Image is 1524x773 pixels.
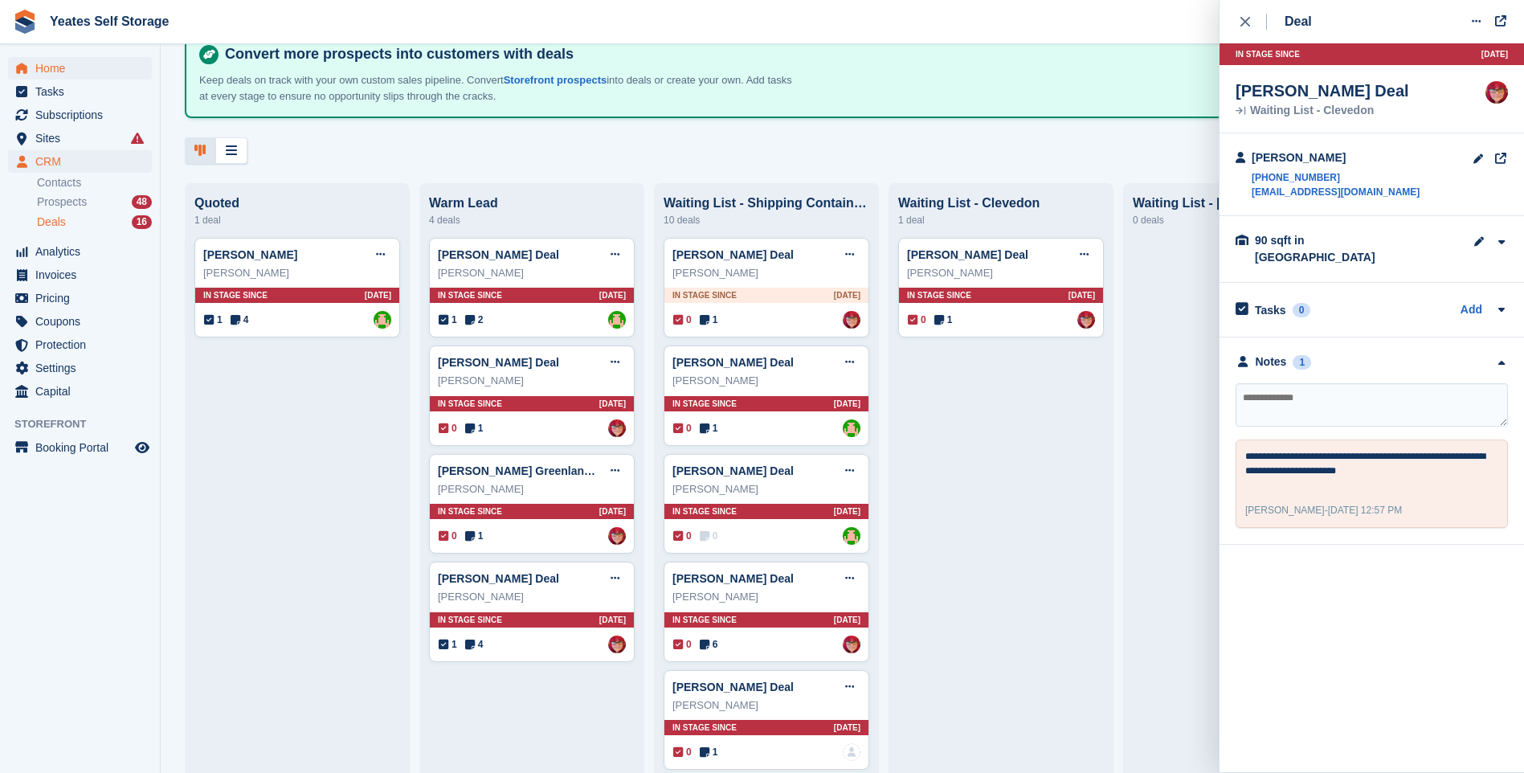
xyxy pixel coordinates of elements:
a: Contacts [37,175,152,190]
a: menu [8,264,152,286]
span: In stage since [438,289,502,301]
span: Booking Portal [35,436,132,459]
span: In stage since [907,289,971,301]
span: Protection [35,333,132,356]
div: [PERSON_NAME] [672,265,860,281]
span: [DATE] [599,505,626,517]
span: 0 [673,529,692,543]
div: Deal [1285,12,1312,31]
a: menu [8,380,152,403]
div: Notes [1256,354,1287,370]
a: Angela Field [843,527,860,545]
a: [PERSON_NAME] Deal [438,356,559,369]
div: 1 deal [898,211,1104,230]
a: menu [8,333,152,356]
span: Subscriptions [35,104,132,126]
div: [PERSON_NAME] [672,481,860,497]
span: 0 [700,529,718,543]
span: Deals [37,215,66,230]
a: Angela Field [374,311,391,329]
a: Prospects 48 [37,194,152,211]
a: Storefront prospects [504,74,607,86]
span: In stage since [672,722,737,734]
div: [PERSON_NAME] [1252,149,1420,166]
img: Wendie Tanner [1077,311,1095,329]
div: 0 [1293,303,1311,317]
span: Home [35,57,132,80]
a: menu [8,240,152,263]
a: Yeates Self Storage [43,8,176,35]
div: [PERSON_NAME] [438,265,626,281]
a: [PERSON_NAME] Greenland Deal [438,464,618,477]
a: menu [8,57,152,80]
span: [DATE] [834,289,860,301]
a: menu [8,104,152,126]
div: 1 [1293,355,1311,370]
span: [DATE] [599,614,626,626]
span: Analytics [35,240,132,263]
span: 0 [439,529,457,543]
img: stora-icon-8386f47178a22dfd0bd8f6a31ec36ba5ce8667c1dd55bd0f319d3a0aa187defe.svg [13,10,37,34]
span: 1 [700,313,718,327]
div: 10 deals [664,211,869,230]
div: - [1245,503,1402,517]
div: Waiting List - Shipping Containers [664,196,869,211]
span: 1 [934,313,953,327]
span: [DATE] [834,614,860,626]
div: [PERSON_NAME] [672,589,860,605]
span: 1 [465,421,484,436]
span: [DATE] [599,398,626,410]
a: Wendie Tanner [843,311,860,329]
span: 0 [908,313,926,327]
div: [PERSON_NAME] [203,265,391,281]
img: Wendie Tanner [1485,81,1508,104]
span: [DATE] [599,289,626,301]
div: 0 deals [1133,211,1338,230]
span: [PERSON_NAME] [1245,505,1325,516]
img: Wendie Tanner [608,636,626,653]
a: Angela Field [843,419,860,437]
div: Quoted [194,196,400,211]
a: Wendie Tanner [843,636,860,653]
div: 48 [132,195,152,209]
div: [PERSON_NAME] [438,481,626,497]
a: [PERSON_NAME] Deal [672,681,794,693]
span: 0 [673,745,692,759]
div: 4 deals [429,211,635,230]
span: 0 [673,421,692,436]
span: Sites [35,127,132,149]
div: 16 [132,215,152,229]
span: [DATE] [834,722,860,734]
a: menu [8,80,152,103]
span: In stage since [438,398,502,410]
span: Settings [35,357,132,379]
img: Wendie Tanner [608,419,626,437]
a: Add [1461,301,1482,320]
span: In stage since [672,614,737,626]
span: 0 [439,421,457,436]
span: Prospects [37,194,87,210]
span: Storefront [14,416,160,432]
a: [PERSON_NAME] Deal [672,572,794,585]
a: [EMAIL_ADDRESS][DOMAIN_NAME] [1252,185,1420,199]
a: [PERSON_NAME] Deal [907,248,1028,261]
span: 2 [465,313,484,327]
div: Waiting List - [PERSON_NAME] [1133,196,1338,211]
span: [DATE] [834,398,860,410]
a: [PERSON_NAME] Deal [672,464,794,477]
span: Coupons [35,310,132,333]
span: [DATE] [365,289,391,301]
a: Wendie Tanner [608,527,626,545]
a: Angela Field [608,311,626,329]
h4: Convert more prospects into customers with deals [219,45,1485,63]
div: Warm Lead [429,196,635,211]
div: [PERSON_NAME] [438,373,626,389]
a: menu [8,127,152,149]
a: menu [8,310,152,333]
span: Tasks [35,80,132,103]
div: Waiting List - Clevedon [898,196,1104,211]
